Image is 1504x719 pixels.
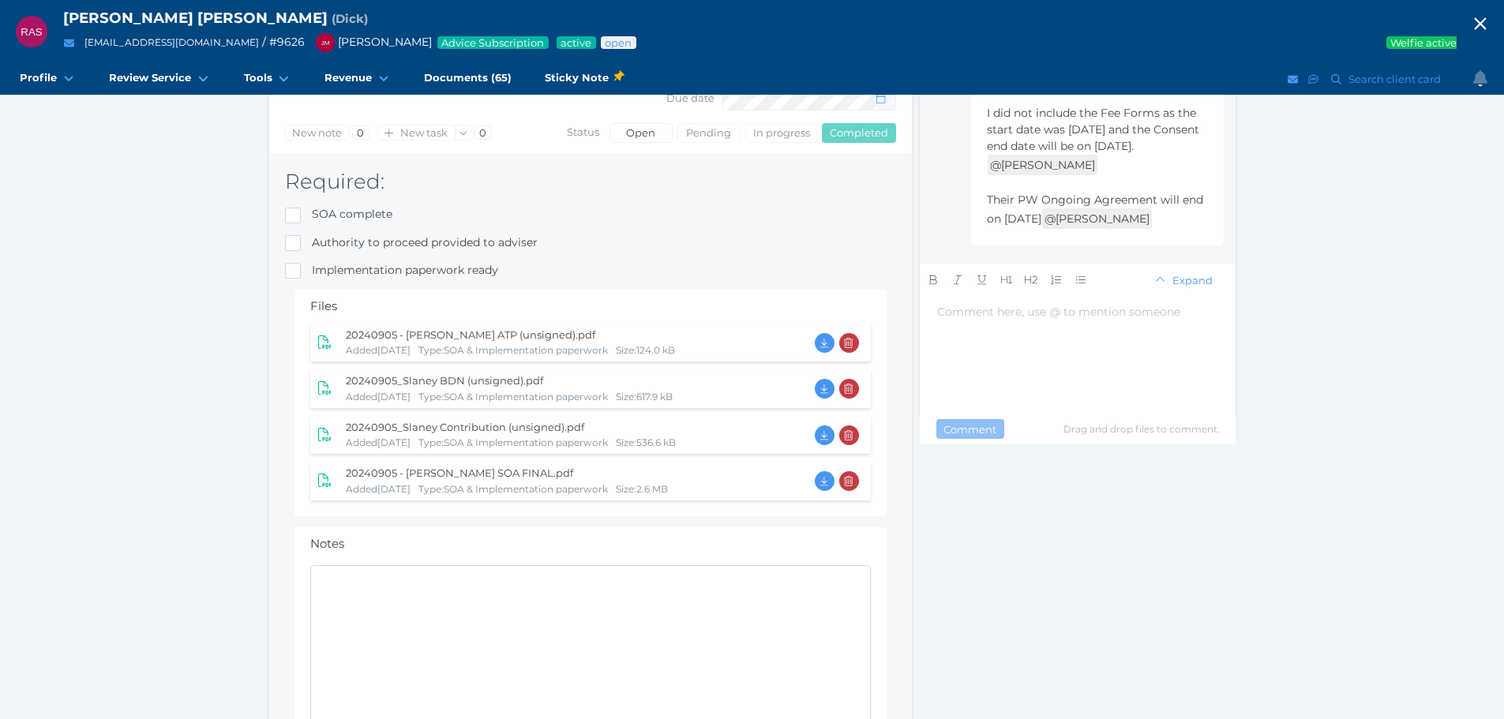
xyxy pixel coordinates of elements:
[308,35,432,49] span: [PERSON_NAME]
[666,92,714,104] span: Due date
[332,11,368,26] span: Preferred name
[1169,274,1220,286] span: Expand
[346,421,584,433] span: 20240905_Slaney Contribution (unsigned).pdf
[680,126,738,139] span: Pending
[839,425,859,445] button: Delete this file
[746,126,816,139] span: In progress
[815,425,835,445] button: Download file
[424,71,512,84] span: Documents (65)
[987,106,1202,153] span: I did not include the Fee Forms as the start date was [DATE] and the Consent end date will be on ...
[84,36,259,48] a: [EMAIL_ADDRESS][DOMAIN_NAME]
[356,126,366,139] span: 0
[478,126,487,139] span: 0
[560,36,593,49] span: Service package status: Active service agreement in place
[937,423,1003,436] span: Comment
[567,125,599,138] span: Status
[839,333,859,353] button: Delete this file
[316,33,335,52] div: Jonathon Martino
[936,419,1004,439] button: Comment
[418,436,608,448] span: Type: SOA & Implementation paperwork
[1042,208,1152,229] span: @
[616,391,673,403] span: Size: 617.9 kB
[346,374,543,387] span: 20240905_Slaney BDN (unsigned).pdf
[346,436,411,448] span: Added [DATE]
[620,126,662,139] span: Open
[109,71,191,84] span: Review Service
[59,33,79,53] button: Email
[312,235,538,249] span: Authority to proceed provided to adviser
[988,155,1097,175] span: @
[604,36,633,49] span: Advice status: Review not yet booked in
[677,123,741,143] button: Pending
[609,123,673,143] button: Open
[285,125,350,140] button: New note
[308,63,407,95] a: Revenue
[346,328,595,341] span: 20240905 - [PERSON_NAME] ATP (unsigned).pdf
[418,483,608,495] span: Type: SOA & Implementation paperwork
[545,69,623,86] span: Sticky Note
[815,333,835,353] button: Download file
[312,263,498,277] span: Implementation paperwork ready
[285,169,896,196] h3: Required:
[321,39,330,47] span: JM
[441,36,546,49] span: Advice Subscription
[1148,272,1221,288] button: Expand
[397,126,455,139] span: New task
[815,471,835,491] button: Download file
[1390,36,1458,49] span: Welfie active
[346,391,411,403] span: Added [DATE]
[92,63,227,95] a: Review Service
[1063,423,1220,435] span: Drag and drop files to comment.
[839,471,859,491] button: Delete this file
[1306,69,1322,89] button: SMS
[16,16,47,47] div: Richard Armstrong Slaney
[987,193,1206,226] span: Their PW Ongoing Agreement will end on [DATE]
[815,379,835,399] button: Download file
[244,71,272,84] span: Tools
[310,536,344,551] span: Notes
[1285,69,1301,89] button: Email
[286,126,349,139] span: New note
[823,126,895,139] span: Completed
[839,379,859,399] button: Delete this file
[346,466,573,479] span: 20240905 - [PERSON_NAME] SOA FINAL.pdf
[1056,212,1150,226] a: [PERSON_NAME]
[1001,158,1095,172] a: [PERSON_NAME]
[346,344,411,356] span: Added [DATE]
[616,483,668,495] span: Size: 2.6 MB
[324,71,372,84] span: Revenue
[418,344,608,356] span: Type: SOA & Implementation paperwork
[616,344,675,356] span: Size: 124.0 kB
[745,123,817,143] button: In progress
[63,9,328,27] span: [PERSON_NAME] [PERSON_NAME]
[418,391,608,403] span: Type: SOA & Implementation paperwork
[346,483,411,495] span: Added [DATE]
[822,123,895,143] button: Completed
[262,35,305,49] span: / # 9626
[1324,69,1449,89] button: Search client card
[1345,73,1448,85] span: Search client card
[312,207,392,221] span: SOA complete
[310,298,337,313] span: Files
[377,125,456,140] button: New task
[20,71,57,84] span: Profile
[21,26,42,38] span: RAS
[3,63,92,95] a: Profile
[407,63,528,95] a: Documents (65)
[616,436,676,448] span: Size: 536.6 kB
